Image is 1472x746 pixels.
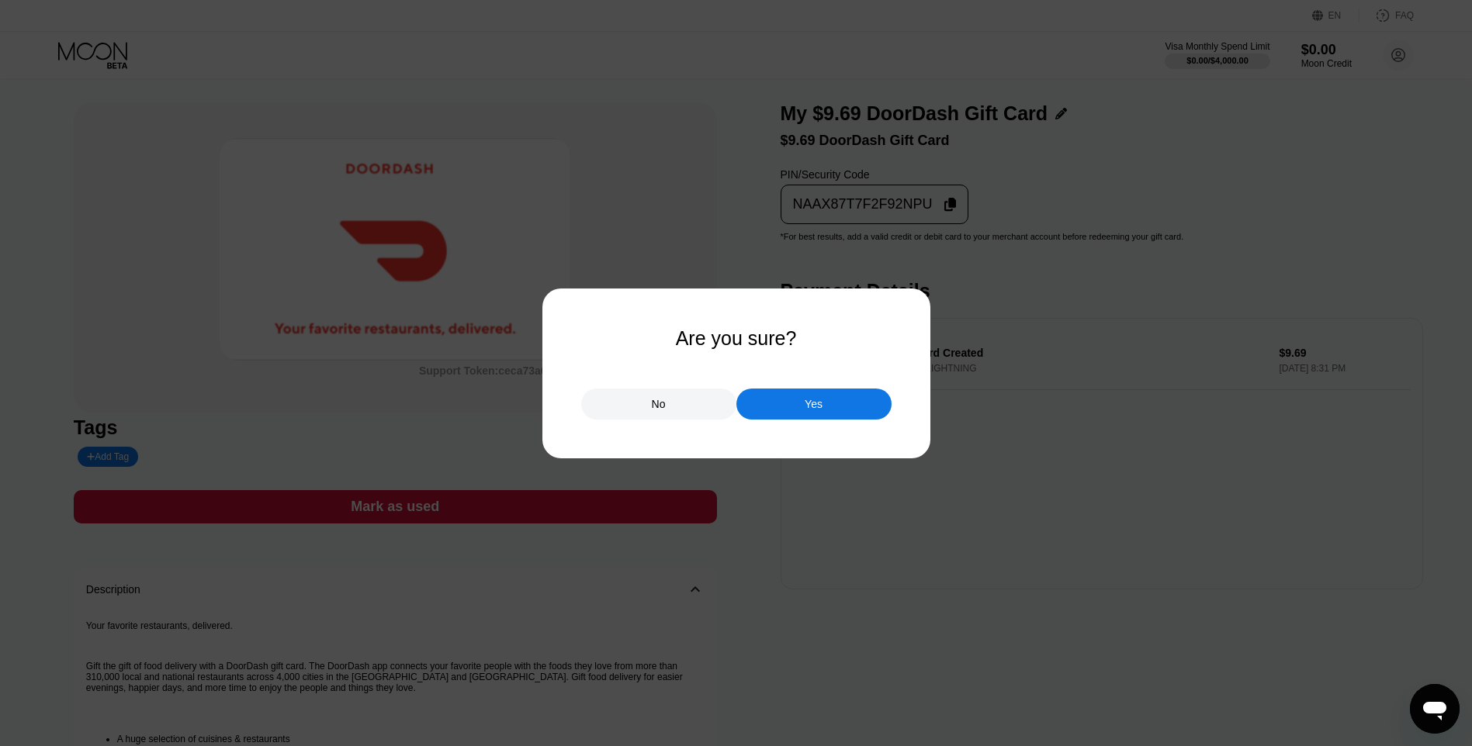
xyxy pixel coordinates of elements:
[1410,684,1460,734] iframe: Button to launch messaging window
[805,397,823,411] div: Yes
[676,327,797,350] div: Are you sure?
[581,389,736,420] div: No
[736,389,892,420] div: Yes
[652,397,666,411] div: No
